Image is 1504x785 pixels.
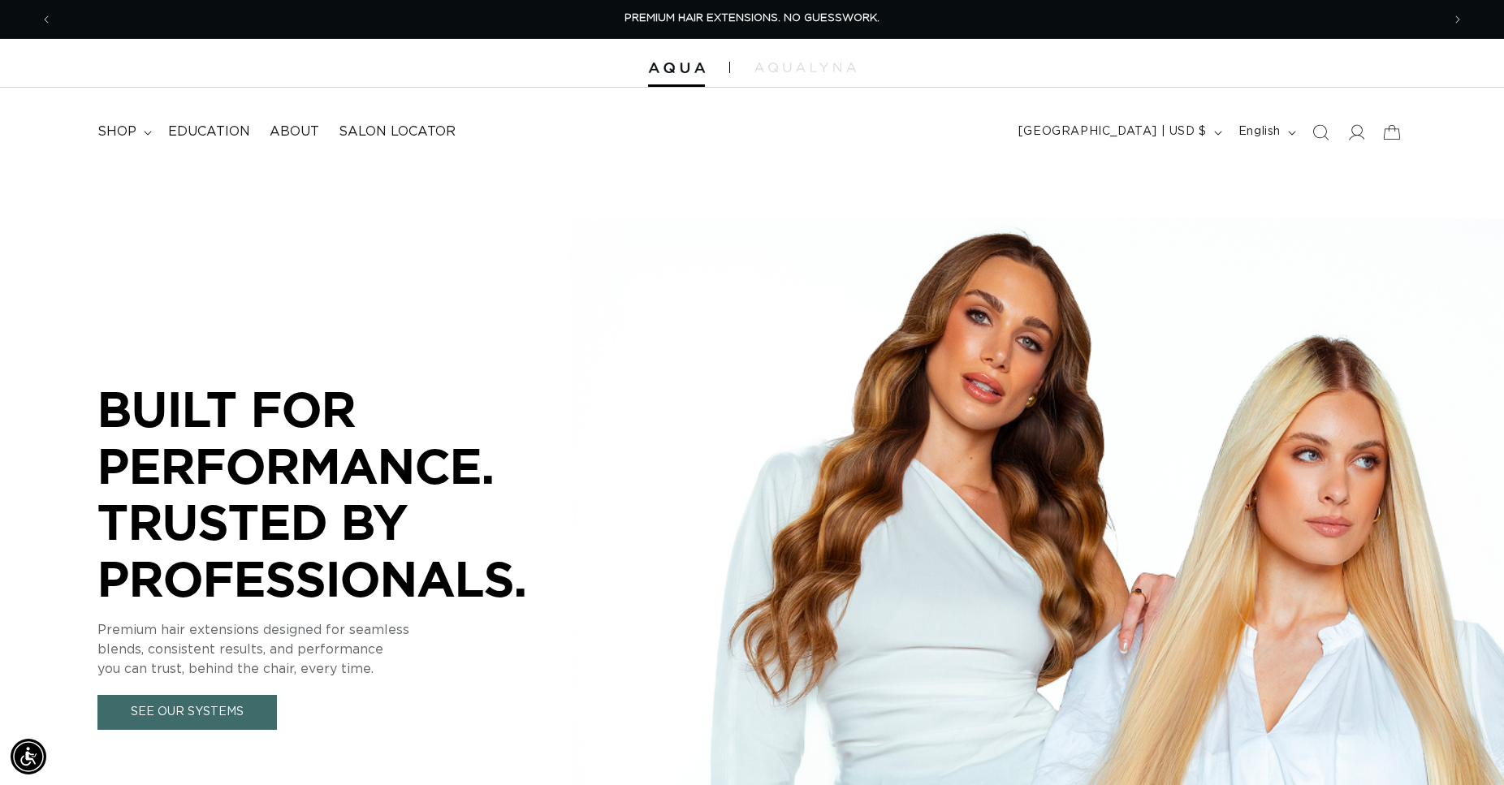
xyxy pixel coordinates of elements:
p: BUILT FOR PERFORMANCE. TRUSTED BY PROFESSIONALS. [97,381,585,606]
span: English [1238,123,1281,140]
iframe: Chat Widget [1423,707,1504,785]
p: Premium hair extensions designed for seamless blends, consistent results, and performance you can... [97,620,585,679]
span: About [270,123,319,140]
button: English [1229,117,1303,148]
span: [GEOGRAPHIC_DATA] | USD $ [1018,123,1207,140]
span: PREMIUM HAIR EXTENSIONS. NO GUESSWORK. [625,13,879,24]
button: Previous announcement [28,4,64,35]
div: Accessibility Menu [11,739,46,774]
a: Education [158,114,260,150]
button: [GEOGRAPHIC_DATA] | USD $ [1009,117,1229,148]
a: Salon Locator [329,114,465,150]
button: Next announcement [1440,4,1476,35]
span: shop [97,123,136,140]
a: About [260,114,329,150]
span: Salon Locator [339,123,456,140]
a: See Our Systems [97,695,277,730]
summary: Search [1303,114,1338,150]
span: Education [168,123,250,140]
summary: shop [88,114,158,150]
img: aqualyna.com [754,63,856,72]
img: Aqua Hair Extensions [648,63,705,74]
